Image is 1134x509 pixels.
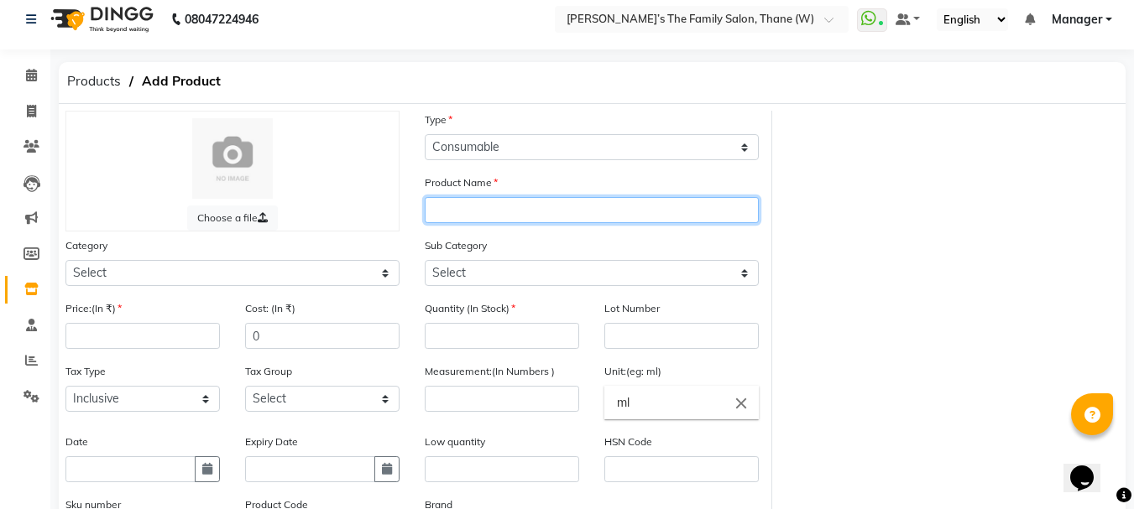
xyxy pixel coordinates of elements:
[65,364,106,379] label: Tax Type
[65,301,122,316] label: Price:(In ₹)
[187,205,278,231] label: Choose a file
[192,118,273,199] img: Cinque Terre
[65,238,107,253] label: Category
[245,364,292,379] label: Tax Group
[604,301,660,316] label: Lot Number
[245,434,298,449] label: Expiry Date
[65,434,88,449] label: Date
[604,434,652,449] label: HSN Code
[59,66,129,96] span: Products
[1063,442,1117,492] iframe: chat widget
[133,66,229,96] span: Add Product
[425,175,498,190] label: Product Name
[604,364,661,379] label: Unit:(eg: ml)
[1052,11,1102,29] span: Manager
[245,301,295,316] label: Cost: (In ₹)
[732,393,750,412] i: Close
[425,301,515,316] label: Quantity (In Stock)
[425,238,487,253] label: Sub Category
[425,112,452,127] label: Type
[425,364,555,379] label: Measurement:(In Numbers )
[425,434,485,449] label: Low quantity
